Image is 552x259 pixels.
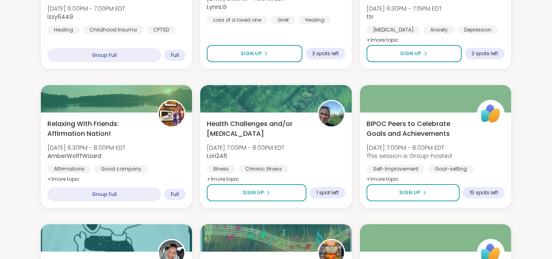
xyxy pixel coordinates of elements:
[47,5,125,13] span: [DATE] 6:00PM - 7:00PM EDT
[94,165,148,173] div: Good company
[472,50,498,57] span: 2 spots left
[367,152,452,160] span: This session is Group-hosted
[319,101,344,126] img: Lori246
[271,16,295,24] div: Grief
[147,26,176,34] div: CPTSD
[207,16,268,24] div: Loss of a loved one
[47,119,149,139] span: Relaxing With Friends: Affirmation Nation!
[399,189,420,196] span: Sign Up
[47,165,91,173] div: Affirmations
[299,16,331,24] div: Healing
[367,26,420,34] div: [MEDICAL_DATA]
[241,50,262,57] span: Sign Up
[207,184,306,201] button: Sign Up
[207,45,302,62] button: Sign Up
[367,45,462,62] button: Sign Up
[367,13,373,21] b: ttr
[316,189,339,196] span: 1 spot left
[83,26,143,34] div: Childhood trauma
[367,144,452,152] span: [DATE] 7:00PM - 8:00PM EDT
[47,187,161,201] div: Group Full
[428,165,474,173] div: Goal-setting
[469,189,498,196] span: 15 spots left
[367,119,468,139] span: BIPOC Peers to Celebrate Goals and Achievements
[159,101,184,126] img: AmberWolffWizard
[207,165,235,173] div: Illness
[207,119,308,139] span: Health Challenges and/or [MEDICAL_DATA]
[367,184,460,201] button: Sign Up
[47,48,161,62] div: Group Full
[243,189,264,196] span: Sign Up
[400,50,421,57] span: Sign Up
[47,26,80,34] div: Healing
[207,144,284,152] span: [DATE] 7:00PM - 8:00PM EDT
[458,26,498,34] div: Depression
[171,191,179,198] span: Full
[367,5,442,13] span: [DATE] 6:30PM - 7:15PM EDT
[207,152,227,160] b: Lori246
[239,165,288,173] div: Chronic Illness
[47,152,101,160] b: AmberWolffWizard
[312,50,339,57] span: 3 spots left
[367,165,425,173] div: Self-Improvement
[47,144,125,152] span: [DATE] 6:30PM - 8:00PM EDT
[47,13,73,21] b: Izzy6449
[207,3,227,11] b: LynnLG
[424,26,454,34] div: Anxiety
[171,52,179,59] span: Full
[478,101,503,126] img: ShareWell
